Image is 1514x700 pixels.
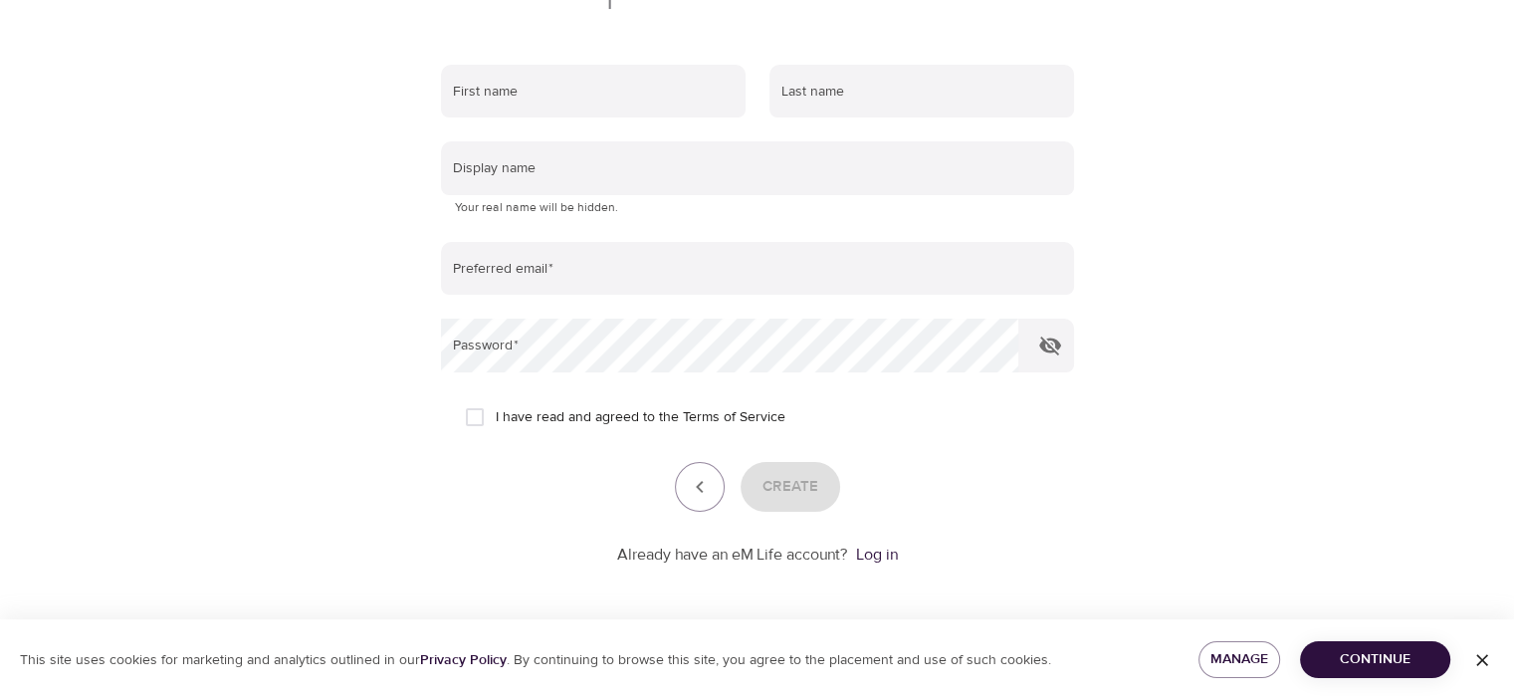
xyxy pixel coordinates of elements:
a: Privacy Policy [420,651,507,669]
p: Already have an eM Life account? [617,544,848,567]
a: Log in [856,545,898,565]
span: I have read and agreed to the [496,407,785,428]
span: Continue [1316,647,1434,672]
p: Your real name will be hidden. [455,198,1060,218]
button: Continue [1300,641,1450,678]
span: Manage [1214,647,1265,672]
a: Terms of Service [683,407,785,428]
button: Manage [1198,641,1281,678]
